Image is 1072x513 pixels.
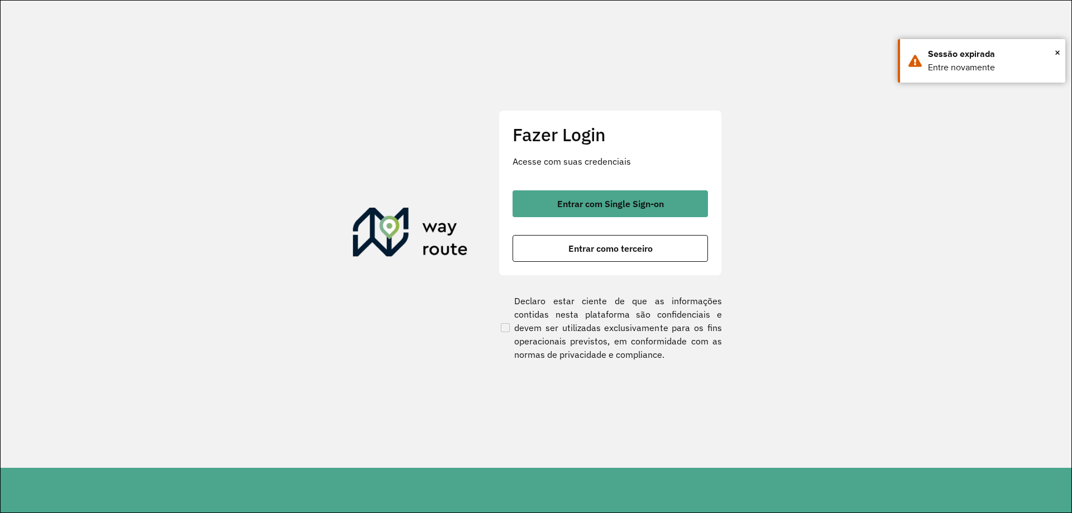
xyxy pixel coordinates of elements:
label: Declaro estar ciente de que as informações contidas nesta plataforma são confidenciais e devem se... [499,294,722,361]
h2: Fazer Login [513,124,708,145]
p: Acesse com suas credenciais [513,155,708,168]
img: Roteirizador AmbevTech [353,208,468,261]
button: Close [1055,44,1060,61]
div: Entre novamente [928,61,1057,74]
span: Entrar como terceiro [568,244,653,253]
span: Entrar com Single Sign-on [557,199,664,208]
button: button [513,190,708,217]
div: Sessão expirada [928,47,1057,61]
button: button [513,235,708,262]
span: × [1055,44,1060,61]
